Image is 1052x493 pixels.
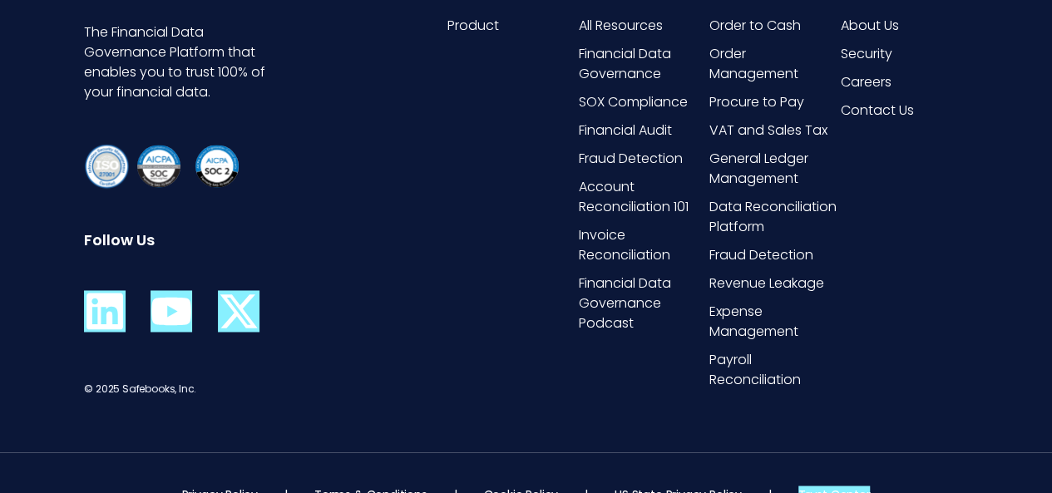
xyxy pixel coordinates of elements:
span: Fraud Detection [709,245,813,265]
a: Financial Audit [579,121,706,141]
a: Data Reconciliation Platform [709,197,837,237]
a: VAT and Sales Tax [709,121,837,141]
a: Revenue Leakage [709,274,837,293]
span: Security [840,44,891,64]
a: About Us [840,16,967,36]
a: Payroll Reconciliation [709,350,837,390]
a: Procure to Pay [709,92,837,112]
a: Financial Data Governance Podcast [579,274,706,333]
a: Security [840,44,967,64]
a: SOX Compliance [579,92,706,112]
span: © 2025 Safebooks, Inc. [84,382,196,396]
a: Product [447,16,575,36]
span: All Resources [579,16,663,36]
a: Order to Cash [709,16,837,36]
a: Contact Us [840,101,967,121]
a: Expense Management [709,302,837,342]
p: The Financial Data Governance Platform that enables you to trust 100% of your financial data. [84,22,268,102]
span: Financial Audit [579,121,672,141]
h6: Follow Us [84,231,268,249]
a: Fraud Detection [709,245,837,265]
span: Fraud Detection [579,149,683,169]
a: All Resources [579,16,706,36]
span: VAT and Sales Tax [709,121,827,141]
a: Account Reconciliation 101 [579,177,706,217]
span: About Us [840,16,898,36]
a: Invoice Reconciliation [579,225,706,265]
span: Contact Us [840,101,913,121]
span: Order to Cash [709,16,801,36]
a: General Ledger Management [709,149,837,189]
a: Order Management [709,44,837,84]
a: Careers [840,72,967,92]
a: Fraud Detection [579,149,706,169]
a: Financial Data Governance [579,44,706,84]
span: Product [447,16,499,36]
span: Procure to Pay [709,92,804,112]
span: Revenue Leakage [709,274,824,293]
span: Careers [840,72,891,92]
span: SOX Compliance [579,92,688,112]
